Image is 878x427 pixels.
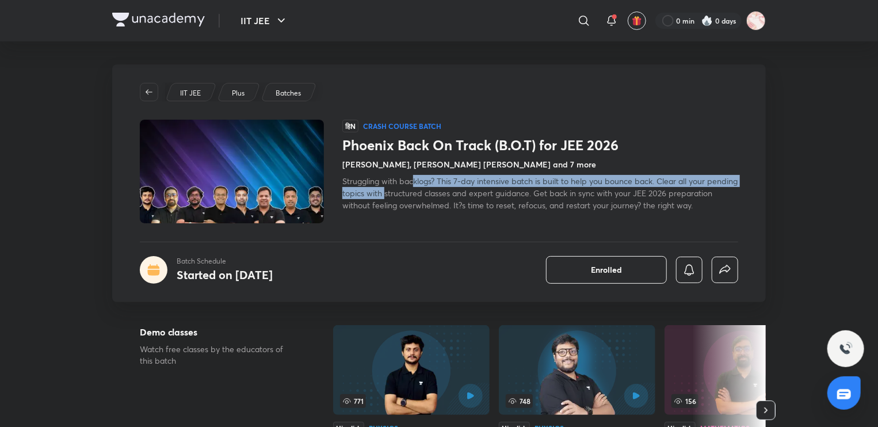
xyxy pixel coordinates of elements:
[112,13,205,26] img: Company Logo
[234,9,295,32] button: IIT JEE
[177,256,273,266] p: Batch Schedule
[112,13,205,29] a: Company Logo
[230,88,247,98] a: Plus
[839,342,853,356] img: ttu
[276,88,301,98] p: Batches
[140,325,296,339] h5: Demo classes
[701,15,713,26] img: streak
[342,120,358,132] span: हिN
[180,88,201,98] p: IIT JEE
[340,394,366,408] span: 771
[178,88,203,98] a: IIT JEE
[746,11,766,30] img: Kritika Singh
[140,344,296,367] p: Watch free classes by the educators of this batch
[506,394,533,408] span: 748
[363,121,441,131] p: Crash course Batch
[177,267,273,283] h4: Started on [DATE]
[342,137,738,154] h1: Phoenix Back On Track (B.O.T) for JEE 2026
[342,176,738,211] span: Struggling with backlogs? This 7-day intensive batch is built to help you bounce back. Clear all ...
[138,119,326,224] img: Thumbnail
[546,256,667,284] button: Enrolled
[232,88,245,98] p: Plus
[342,158,596,170] h4: [PERSON_NAME], [PERSON_NAME] [PERSON_NAME] and 7 more
[274,88,303,98] a: Batches
[632,16,642,26] img: avatar
[628,12,646,30] button: avatar
[671,394,698,408] span: 156
[591,264,622,276] span: Enrolled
